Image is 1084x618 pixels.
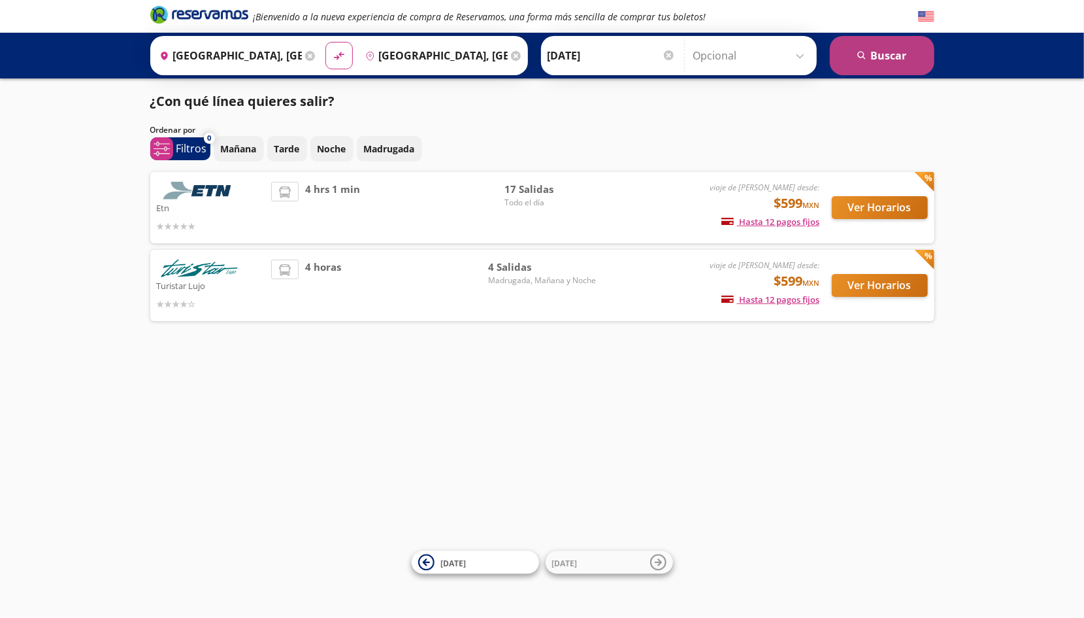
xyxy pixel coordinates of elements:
span: 4 horas [305,260,341,311]
a: Brand Logo [150,5,248,28]
span: $599 [774,271,819,291]
p: Turistar Lujo [157,277,265,293]
p: Mañana [221,142,257,156]
button: Noche [310,136,353,162]
p: Filtros [176,141,207,156]
p: Tarde [274,142,300,156]
em: viaje de [PERSON_NAME] desde: [710,182,819,193]
input: Buscar Origen [154,39,302,72]
i: Brand Logo [150,5,248,24]
input: Opcional [693,39,810,72]
input: Elegir Fecha [548,39,676,72]
em: ¡Bienvenido a la nueva experiencia de compra de Reservamos, una forma más sencilla de comprar tus... [254,10,706,23]
button: Ver Horarios [832,274,928,297]
span: 17 Salidas [504,182,596,197]
span: Hasta 12 pagos fijos [721,294,819,305]
p: ¿Con qué línea quieres salir? [150,92,335,111]
em: viaje de [PERSON_NAME] desde: [710,260,819,271]
span: Hasta 12 pagos fijos [721,216,819,228]
button: Buscar [830,36,934,75]
p: Ordenar por [150,124,196,136]
span: [DATE] [552,558,578,569]
button: Mañana [214,136,264,162]
p: Noche [318,142,346,156]
button: [DATE] [546,551,673,574]
button: 0Filtros [150,137,210,160]
button: English [918,9,934,25]
span: 4 Salidas [488,260,596,275]
button: Madrugada [357,136,422,162]
p: Madrugada [364,142,415,156]
small: MXN [802,278,819,288]
span: [DATE] [441,558,467,569]
button: Ver Horarios [832,196,928,219]
button: Tarde [267,136,307,162]
span: Madrugada, Mañana y Noche [488,275,596,286]
span: 0 [207,133,211,144]
img: Etn [157,182,242,199]
small: MXN [802,200,819,210]
p: Etn [157,199,265,215]
img: Turistar Lujo [157,260,242,277]
span: Todo el día [504,197,596,209]
button: [DATE] [412,551,539,574]
input: Buscar Destino [360,39,508,72]
span: $599 [774,194,819,213]
span: 4 hrs 1 min [305,182,360,233]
